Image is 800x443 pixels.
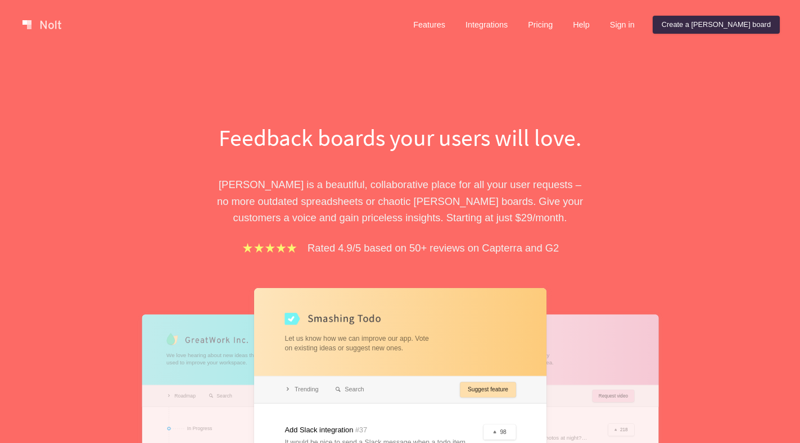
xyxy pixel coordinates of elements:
h1: Feedback boards your users will love. [206,121,594,154]
p: [PERSON_NAME] is a beautiful, collaborative place for all your user requests – no more outdated s... [206,176,594,226]
p: Rated 4.9/5 based on 50+ reviews on Capterra and G2 [308,240,559,256]
a: Create a [PERSON_NAME] board [653,16,780,34]
img: stars.b067e34983.png [241,241,299,254]
a: Integrations [457,16,517,34]
a: Features [404,16,454,34]
a: Pricing [519,16,562,34]
a: Sign in [601,16,644,34]
a: Help [564,16,599,34]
